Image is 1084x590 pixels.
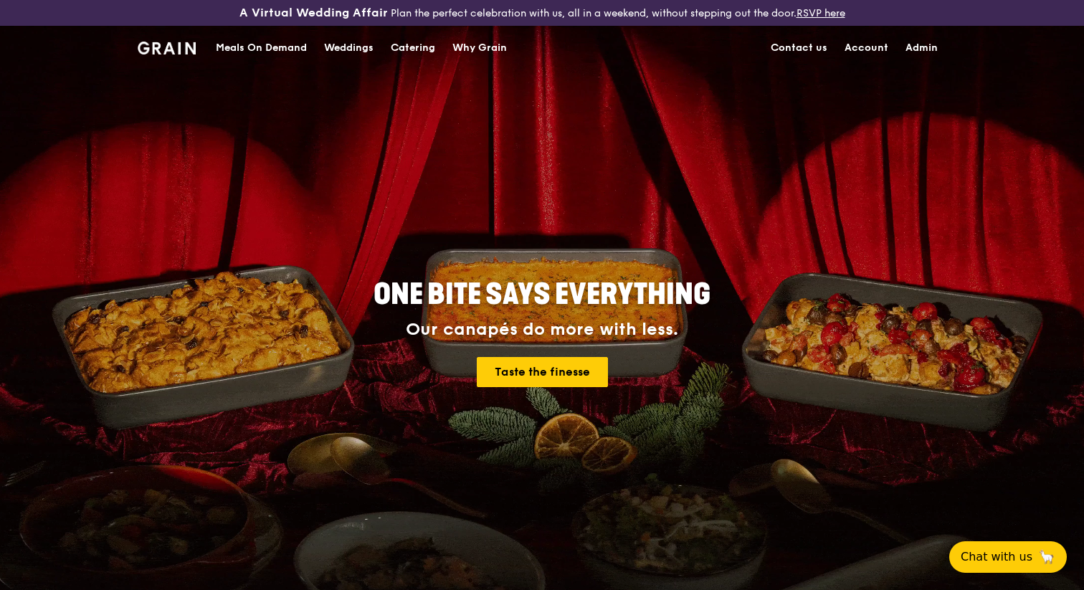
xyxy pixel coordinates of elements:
div: Why Grain [452,27,507,70]
a: RSVP here [797,7,845,19]
div: Our canapés do more with less. [284,320,800,340]
span: 🦙 [1038,548,1055,566]
a: Contact us [762,27,836,70]
a: Account [836,27,897,70]
img: Grain [138,42,196,54]
a: Taste the finesse [477,357,608,387]
div: Meals On Demand [216,27,307,70]
a: Why Grain [444,27,515,70]
div: Plan the perfect celebration with us, all in a weekend, without stepping out the door. [181,6,903,20]
span: Chat with us [961,548,1032,566]
a: Weddings [315,27,382,70]
div: Weddings [324,27,374,70]
h3: A Virtual Wedding Affair [239,6,388,20]
a: GrainGrain [138,25,196,68]
a: Catering [382,27,444,70]
a: Admin [897,27,946,70]
span: ONE BITE SAYS EVERYTHING [374,277,710,312]
div: Catering [391,27,435,70]
button: Chat with us🦙 [949,541,1067,573]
